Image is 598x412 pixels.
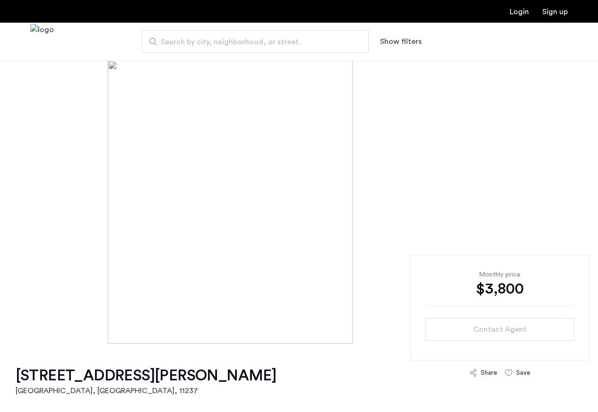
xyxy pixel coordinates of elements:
[16,366,277,385] h1: [STREET_ADDRESS][PERSON_NAME]
[542,8,568,16] a: Registration
[16,385,277,396] h2: [GEOGRAPHIC_DATA], [GEOGRAPHIC_DATA] , 11237
[516,368,530,378] div: Save
[481,368,497,378] div: Share
[142,30,369,53] input: Apartment Search
[30,24,54,59] img: logo
[108,60,491,344] img: [object%20Object]
[510,8,529,16] a: Login
[473,324,527,335] span: Contact Agent
[30,24,54,59] a: Cazamio Logo
[425,279,574,298] div: $3,800
[161,36,342,48] span: Search by city, neighborhood, or street.
[16,366,277,396] a: [STREET_ADDRESS][PERSON_NAME][GEOGRAPHIC_DATA], [GEOGRAPHIC_DATA], 11237
[425,270,574,279] div: Monthly price
[425,318,574,341] button: button
[380,36,422,47] button: Show or hide filters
